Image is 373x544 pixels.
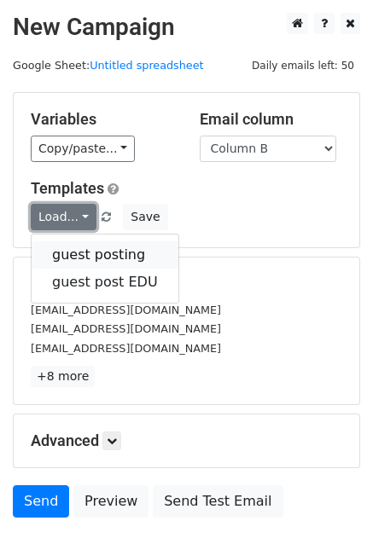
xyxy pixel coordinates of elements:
[31,431,342,450] h5: Advanced
[123,204,167,230] button: Save
[31,179,104,197] a: Templates
[13,485,69,518] a: Send
[246,56,360,75] span: Daily emails left: 50
[31,110,174,129] h5: Variables
[31,322,221,335] small: [EMAIL_ADDRESS][DOMAIN_NAME]
[31,304,221,316] small: [EMAIL_ADDRESS][DOMAIN_NAME]
[13,13,360,42] h2: New Campaign
[13,59,204,72] small: Google Sheet:
[32,241,178,269] a: guest posting
[246,59,360,72] a: Daily emails left: 50
[31,342,221,355] small: [EMAIL_ADDRESS][DOMAIN_NAME]
[31,204,96,230] a: Load...
[90,59,203,72] a: Untitled spreadsheet
[200,110,343,129] h5: Email column
[31,366,95,387] a: +8 more
[153,485,283,518] a: Send Test Email
[32,269,178,296] a: guest post EDU
[288,462,373,544] iframe: Chat Widget
[73,485,149,518] a: Preview
[31,136,135,162] a: Copy/paste...
[31,275,342,293] h5: 11 Recipients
